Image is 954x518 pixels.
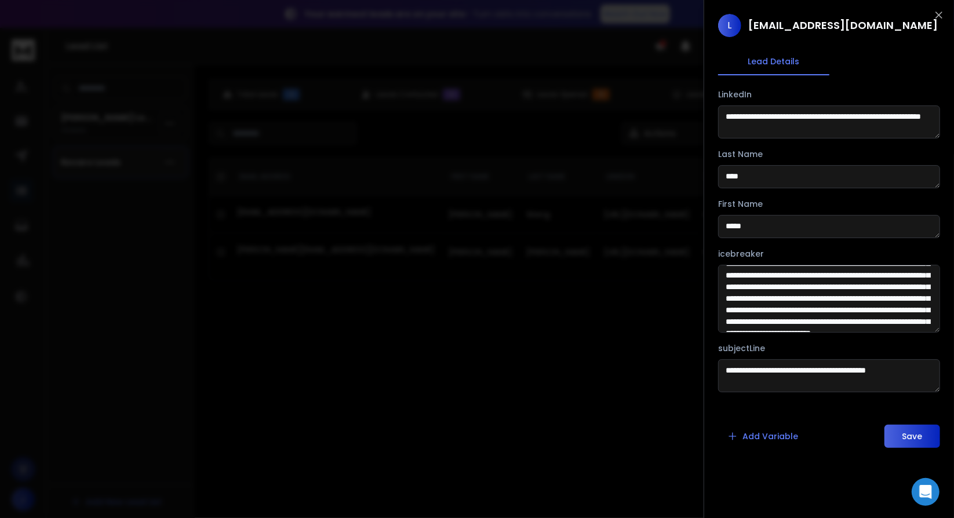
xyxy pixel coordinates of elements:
label: First Name [718,200,763,208]
label: icebreaker [718,250,764,258]
button: Lead Details [718,49,829,75]
button: Add Variable [718,425,807,448]
button: Save [884,425,940,448]
div: Open Intercom Messenger [912,478,940,506]
label: subjectLine [718,344,765,352]
label: Last Name [718,150,763,158]
h1: [EMAIL_ADDRESS][DOMAIN_NAME] [748,17,938,34]
span: L [718,14,741,37]
label: LinkedIn [718,90,752,99]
